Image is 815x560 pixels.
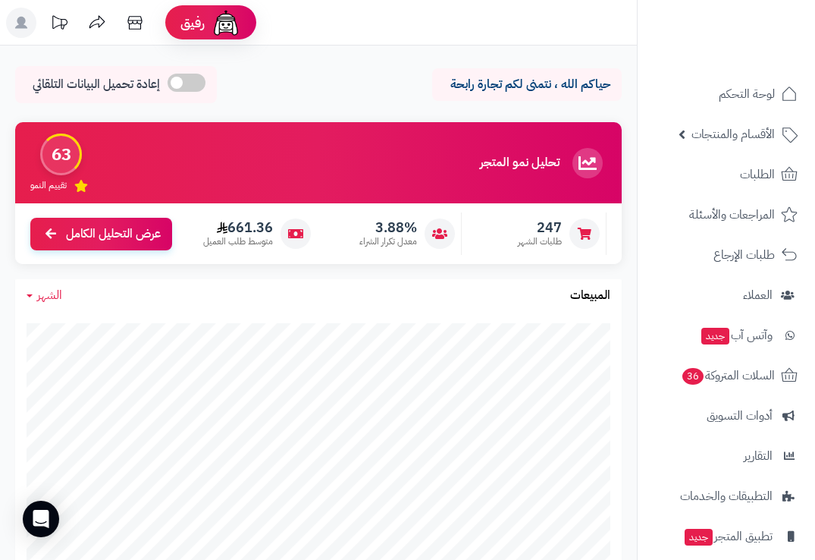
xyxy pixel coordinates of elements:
img: ai-face.png [211,8,241,38]
a: السلات المتروكة36 [647,357,806,394]
span: وآتس آب [700,325,773,346]
h3: المبيعات [570,289,610,303]
a: التطبيقات والخدمات [647,478,806,514]
span: جديد [685,529,713,546]
span: السلات المتروكة [681,365,775,386]
span: 661.36 [203,219,273,236]
a: الشهر [27,287,62,304]
span: التقارير [744,445,773,467]
div: Open Intercom Messenger [23,501,59,537]
span: إعادة تحميل البيانات التلقائي [33,76,160,93]
a: وآتس آبجديد [647,317,806,354]
span: رفيق [180,14,205,32]
span: عرض التحليل الكامل [66,225,161,243]
a: أدوات التسويق [647,398,806,434]
span: متوسط طلب العميل [203,235,273,248]
span: جديد [701,328,729,344]
span: الأقسام والمنتجات [691,124,775,145]
h3: تحليل نمو المتجر [480,156,560,170]
a: الطلبات [647,156,806,193]
a: تحديثات المنصة [40,8,78,42]
span: 247 [518,219,562,236]
a: لوحة التحكم [647,76,806,112]
span: الطلبات [740,164,775,185]
span: 36 [682,368,704,385]
a: العملاء [647,277,806,313]
a: عرض التحليل الكامل [30,218,172,250]
span: أدوات التسويق [707,405,773,426]
span: تطبيق المتجر [683,526,773,547]
span: الشهر [37,286,62,304]
a: طلبات الإرجاع [647,237,806,273]
span: لوحة التحكم [719,83,775,105]
span: تقييم النمو [30,179,67,192]
span: العملاء [743,285,773,306]
span: 3.88% [359,219,417,236]
a: تطبيق المتجرجديد [647,518,806,555]
span: المراجعات والأسئلة [689,204,775,225]
p: حياكم الله ، نتمنى لكم تجارة رابحة [444,76,610,93]
span: معدل تكرار الشراء [359,235,417,248]
span: طلبات الإرجاع [713,244,775,266]
a: التقارير [647,438,806,474]
a: المراجعات والأسئلة [647,197,806,233]
span: طلبات الشهر [518,235,562,248]
span: التطبيقات والخدمات [680,486,773,507]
